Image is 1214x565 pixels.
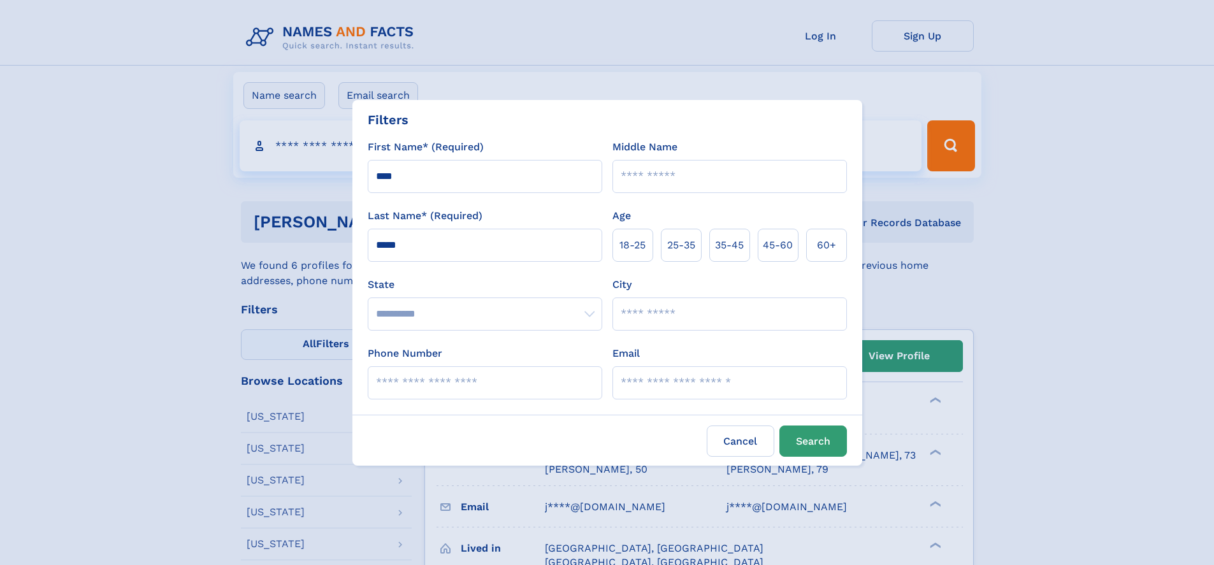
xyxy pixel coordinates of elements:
label: First Name* (Required) [368,139,484,155]
label: Age [612,208,631,224]
button: Search [779,426,847,457]
label: Phone Number [368,346,442,361]
span: 35‑45 [715,238,744,253]
label: Cancel [707,426,774,457]
span: 45‑60 [763,238,793,253]
span: 60+ [817,238,836,253]
label: State [368,277,602,292]
div: Filters [368,110,408,129]
label: Last Name* (Required) [368,208,482,224]
label: Middle Name [612,139,677,155]
span: 18‑25 [619,238,646,253]
label: Email [612,346,640,361]
span: 25‑35 [667,238,695,253]
label: City [612,277,632,292]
